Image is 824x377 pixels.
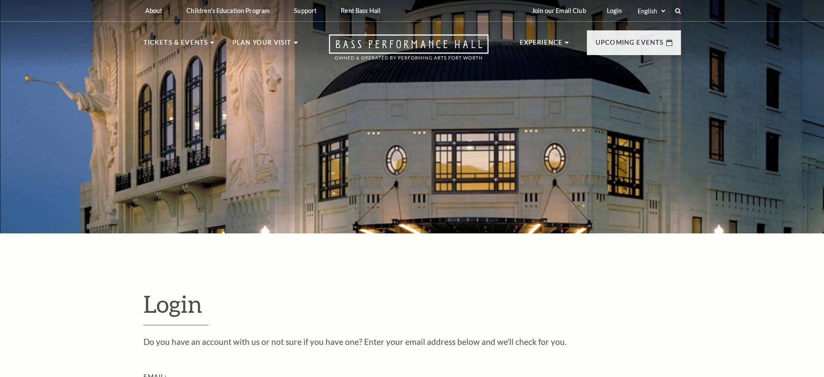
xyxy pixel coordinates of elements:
[636,7,667,15] select: Select:
[232,37,292,53] p: Plan Your Visit
[145,7,163,14] p: About
[143,37,208,53] p: Tickets & Events
[520,37,563,53] p: Experience
[143,290,202,318] span: Login
[186,7,270,14] p: Children's Education Program
[294,7,316,14] p: Support
[143,338,681,346] p: Do you have an account with us or not sure if you have one? Enter your email address below and we...
[596,37,664,53] p: Upcoming Events
[341,7,381,14] p: Rent Bass Hall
